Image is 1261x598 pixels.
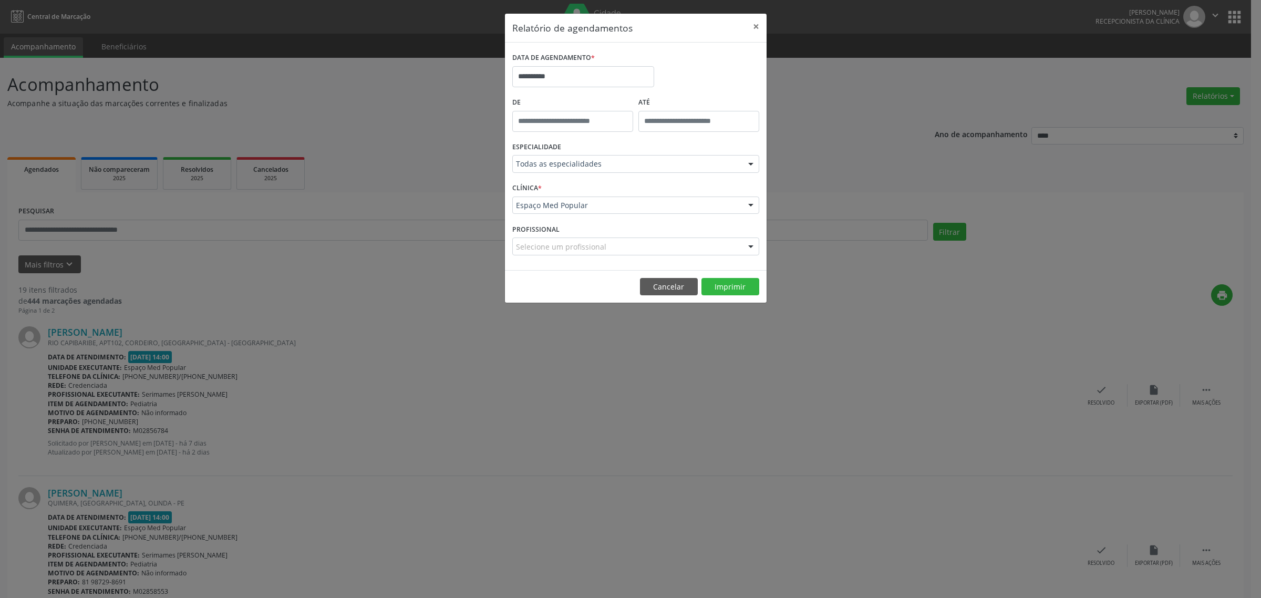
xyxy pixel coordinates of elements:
[701,278,759,296] button: Imprimir
[516,241,606,252] span: Selecione um profissional
[512,221,560,238] label: PROFISSIONAL
[516,159,738,169] span: Todas as especialidades
[516,200,738,211] span: Espaço Med Popular
[640,278,698,296] button: Cancelar
[746,14,767,39] button: Close
[512,139,561,156] label: ESPECIALIDADE
[638,95,759,111] label: ATÉ
[512,95,633,111] label: De
[512,180,542,197] label: CLÍNICA
[512,50,595,66] label: DATA DE AGENDAMENTO
[512,21,633,35] h5: Relatório de agendamentos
